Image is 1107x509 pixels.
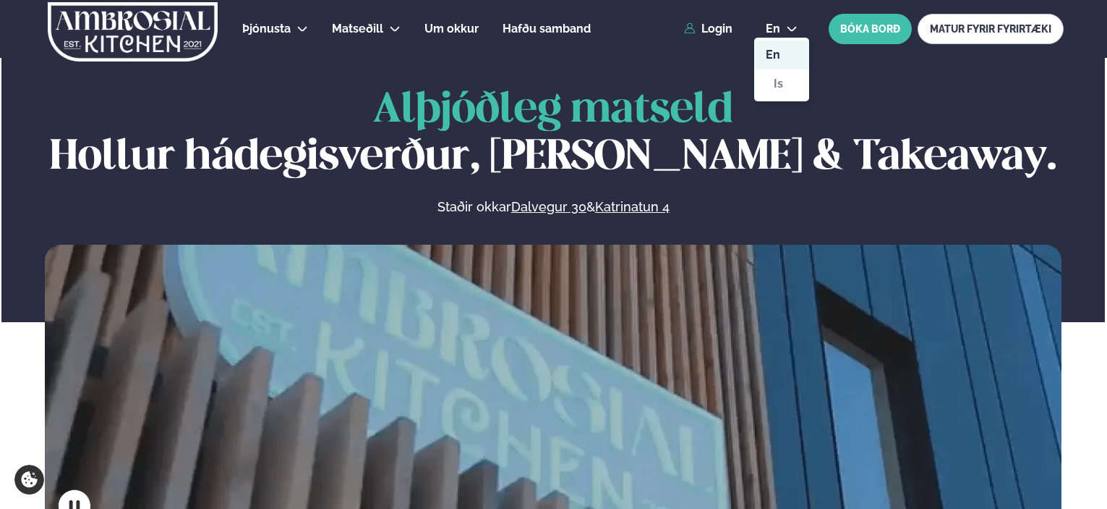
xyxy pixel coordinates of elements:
button: en [754,23,809,35]
span: en [766,23,780,35]
span: Matseðill [332,22,383,35]
a: Um okkur [424,20,479,38]
span: Alþjóðleg matseld [373,91,733,130]
span: Þjónusta [242,22,291,35]
span: Hafðu samband [503,22,591,35]
a: Login [684,22,732,35]
button: BÓKA BORÐ [829,14,912,44]
a: MATUR FYRIR FYRIRTÆKI [918,14,1064,44]
a: en [754,41,809,70]
a: Dalvegur 30 [511,198,586,216]
a: Þjónusta [242,20,291,38]
a: is [762,70,817,98]
img: logo [46,2,219,62]
span: Um okkur [424,22,479,35]
a: Matseðill [332,20,383,38]
a: Katrinatun 4 [595,198,670,216]
h1: Hollur hádegisverður, [PERSON_NAME] & Takeaway. [45,88,1061,180]
a: Hafðu samband [503,20,591,38]
p: Staðir okkar & [280,198,826,216]
a: Cookie settings [14,465,44,495]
